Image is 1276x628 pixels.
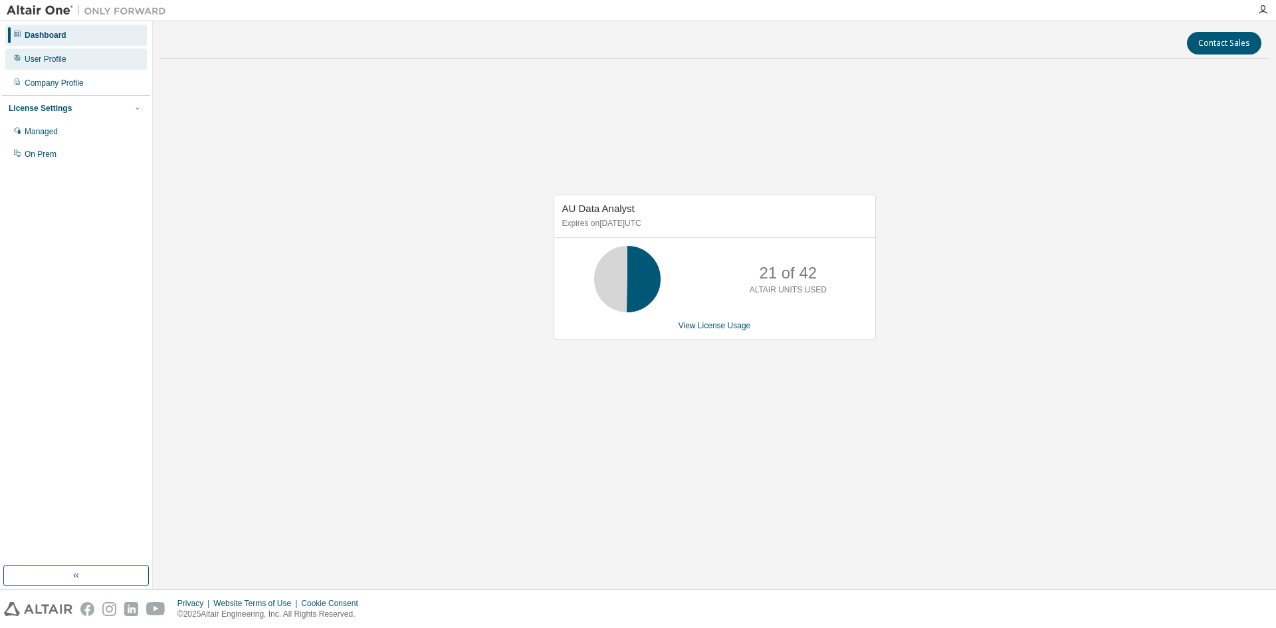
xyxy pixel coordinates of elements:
div: Managed [25,126,58,137]
div: License Settings [9,103,72,114]
p: Expires on [DATE] UTC [562,218,864,229]
a: View License Usage [679,321,751,330]
div: Privacy [177,598,213,609]
div: On Prem [25,149,56,159]
img: youtube.svg [146,602,165,616]
div: Dashboard [25,30,66,41]
div: Company Profile [25,78,84,88]
div: Website Terms of Use [213,598,301,609]
img: facebook.svg [80,602,94,616]
p: © 2025 Altair Engineering, Inc. All Rights Reserved. [177,609,366,620]
div: User Profile [25,54,66,64]
button: Contact Sales [1187,32,1261,54]
img: altair_logo.svg [4,602,72,616]
img: linkedin.svg [124,602,138,616]
img: Altair One [7,4,173,17]
div: Cookie Consent [301,598,366,609]
span: AU Data Analyst [562,203,635,214]
p: 21 of 42 [759,262,817,284]
img: instagram.svg [102,602,116,616]
p: ALTAIR UNITS USED [750,284,827,296]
